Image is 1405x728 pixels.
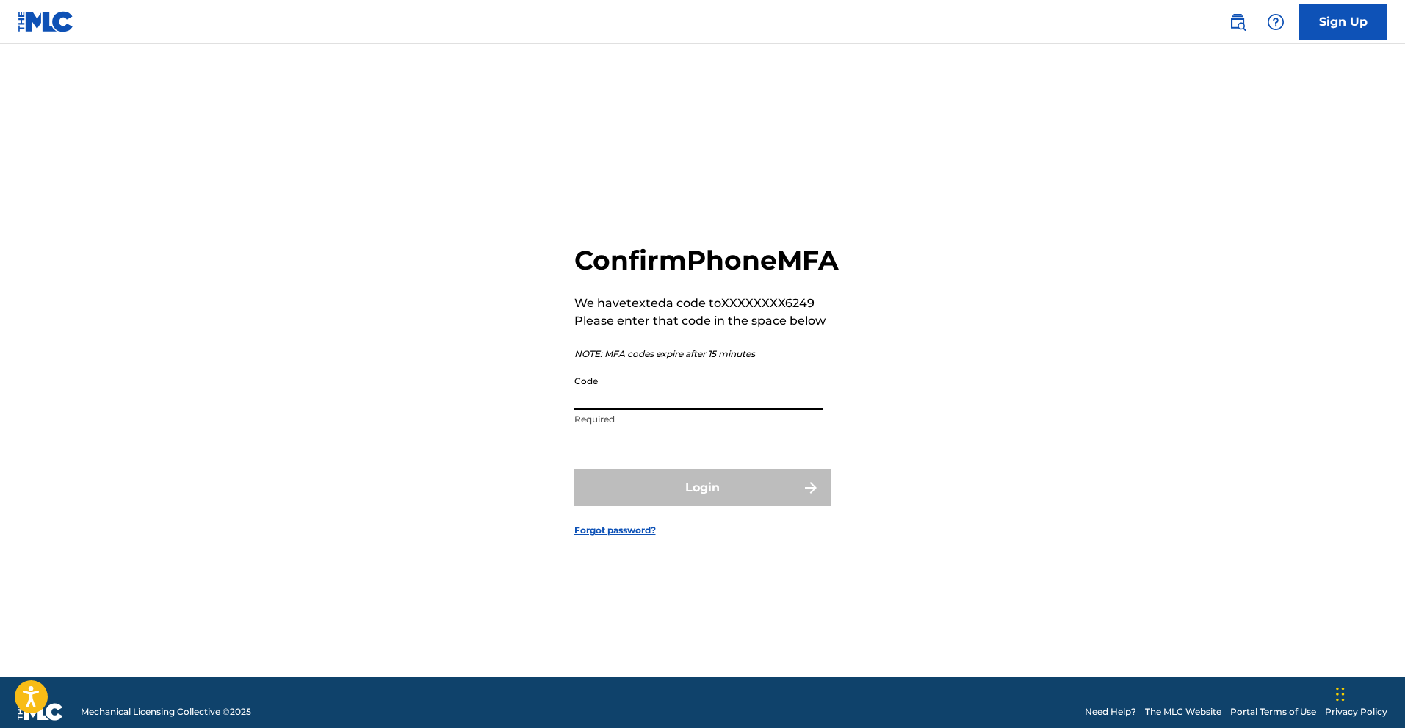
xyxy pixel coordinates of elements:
[574,312,839,330] p: Please enter that code in the space below
[574,524,656,537] a: Forgot password?
[574,295,839,312] p: We have texted a code to XXXXXXXX6249
[1261,7,1290,37] div: Help
[574,244,839,277] h2: Confirm Phone MFA
[574,413,823,426] p: Required
[1332,657,1405,728] iframe: Chat Widget
[18,703,63,721] img: logo
[1230,705,1316,718] a: Portal Terms of Use
[18,11,74,32] img: MLC Logo
[81,705,251,718] span: Mechanical Licensing Collective © 2025
[1267,13,1285,31] img: help
[1336,672,1345,716] div: Drag
[1223,7,1252,37] a: Public Search
[1085,705,1136,718] a: Need Help?
[1229,13,1246,31] img: search
[1145,705,1221,718] a: The MLC Website
[1325,705,1387,718] a: Privacy Policy
[574,347,839,361] p: NOTE: MFA codes expire after 15 minutes
[1299,4,1387,40] a: Sign Up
